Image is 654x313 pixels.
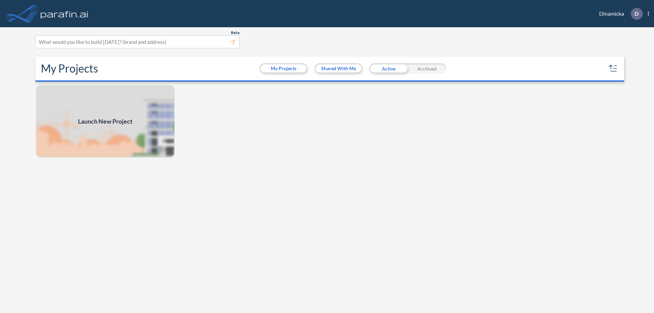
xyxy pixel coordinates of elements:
[39,7,90,20] img: logo
[635,11,639,17] p: D
[589,8,649,20] div: Dinamicka
[315,64,361,73] button: Shared With Me
[408,63,446,74] div: Archived
[231,30,239,35] span: Beta
[35,84,175,158] a: Launch New Project
[41,62,98,75] h2: My Projects
[369,63,408,74] div: Active
[35,84,175,158] img: add
[608,63,619,74] button: sort
[78,117,133,126] span: Launch New Project
[261,64,307,73] button: My Projects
